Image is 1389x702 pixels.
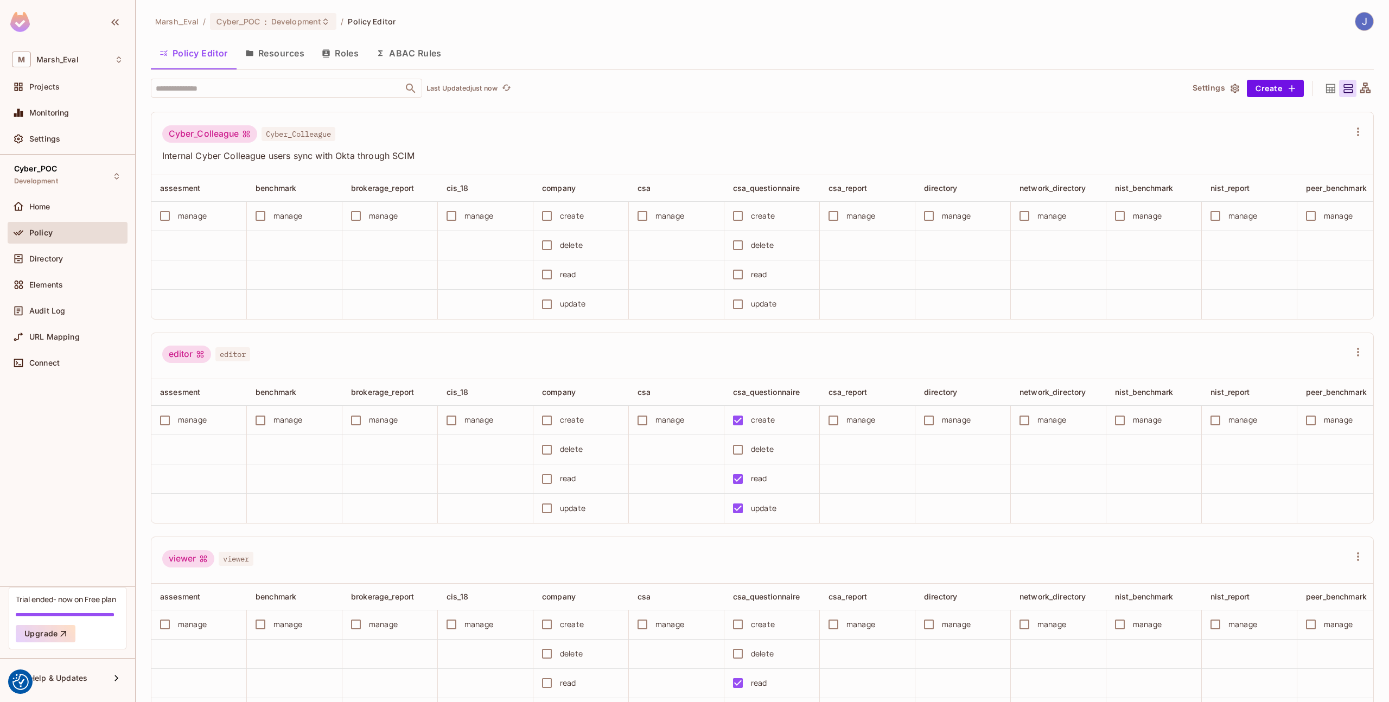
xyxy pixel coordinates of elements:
span: benchmark [256,183,296,193]
span: Development [271,16,321,27]
span: Home [29,202,50,211]
div: Trial ended- now on Free plan [16,594,116,604]
li: / [203,16,206,27]
div: manage [942,618,971,630]
span: nist_report [1210,387,1250,397]
span: Cyber_Colleague [262,127,335,141]
span: peer_benchmark [1306,183,1367,193]
span: editor [215,347,250,361]
div: manage [1228,210,1257,222]
div: manage [178,618,207,630]
button: Settings [1188,80,1243,97]
span: company [542,183,576,193]
div: update [751,298,776,310]
div: read [560,677,576,689]
div: manage [1037,618,1066,630]
div: manage [464,210,493,222]
span: csa_questionnaire [733,387,800,397]
span: csa_questionnaire [733,592,800,601]
div: delete [560,648,583,660]
span: csa_report [829,592,868,601]
button: Resources [237,40,313,67]
span: Internal Cyber Colleague users sync with Okta through SCIM [162,150,1349,162]
span: directory [924,387,957,397]
span: network_directory [1020,387,1086,397]
div: manage [846,414,875,426]
div: update [560,502,585,514]
span: Policy Editor [348,16,396,27]
div: viewer [162,550,214,567]
div: manage [846,210,875,222]
span: directory [924,183,957,193]
span: csa_report [829,183,868,193]
div: create [751,618,775,630]
span: Click to refresh data [498,82,513,95]
div: manage [1228,414,1257,426]
div: manage [655,618,684,630]
div: update [560,298,585,310]
div: manage [942,414,971,426]
div: manage [1037,210,1066,222]
div: manage [1324,618,1353,630]
span: cis_18 [447,183,468,193]
img: Revisit consent button [12,674,29,690]
span: nist_benchmark [1115,592,1173,601]
span: Help & Updates [29,674,87,682]
button: Create [1247,80,1304,97]
span: Workspace: Marsh_Eval [36,55,79,64]
div: manage [655,414,684,426]
span: Policy [29,228,53,237]
div: create [751,414,775,426]
div: editor [162,346,211,363]
div: read [751,269,767,280]
div: read [560,473,576,484]
span: directory [924,592,957,601]
span: Cyber_POC [216,16,259,27]
span: Cyber_POC [14,164,57,173]
p: Last Updated just now [426,84,498,93]
span: brokerage_report [351,183,414,193]
div: manage [178,414,207,426]
span: the active workspace [155,16,199,27]
div: manage [1133,414,1162,426]
span: cis_18 [447,592,468,601]
span: Connect [29,359,60,367]
span: nist_report [1210,183,1250,193]
div: create [560,414,584,426]
span: peer_benchmark [1306,387,1367,397]
img: Jose Basanta [1355,12,1373,30]
div: read [751,677,767,689]
button: Roles [313,40,367,67]
div: manage [1037,414,1066,426]
div: create [560,618,584,630]
button: Upgrade [16,625,75,642]
div: manage [369,414,398,426]
span: Audit Log [29,307,65,315]
div: delete [560,443,583,455]
div: delete [751,239,774,251]
span: Monitoring [29,109,69,117]
span: Projects [29,82,60,91]
div: manage [1324,414,1353,426]
span: csa_questionnaire [733,183,800,193]
span: benchmark [256,592,296,601]
div: read [751,473,767,484]
span: Development [14,177,58,186]
span: Directory [29,254,63,263]
span: assesment [160,387,200,397]
button: Policy Editor [151,40,237,67]
button: Open [403,81,418,96]
span: viewer [219,552,253,566]
div: manage [1324,210,1353,222]
div: read [560,269,576,280]
span: benchmark [256,387,296,397]
span: Settings [29,135,60,143]
span: : [264,17,267,26]
div: manage [942,210,971,222]
span: csa [638,592,651,601]
li: / [341,16,343,27]
span: refresh [502,83,511,94]
div: manage [1133,618,1162,630]
span: URL Mapping [29,333,80,341]
div: manage [273,618,302,630]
